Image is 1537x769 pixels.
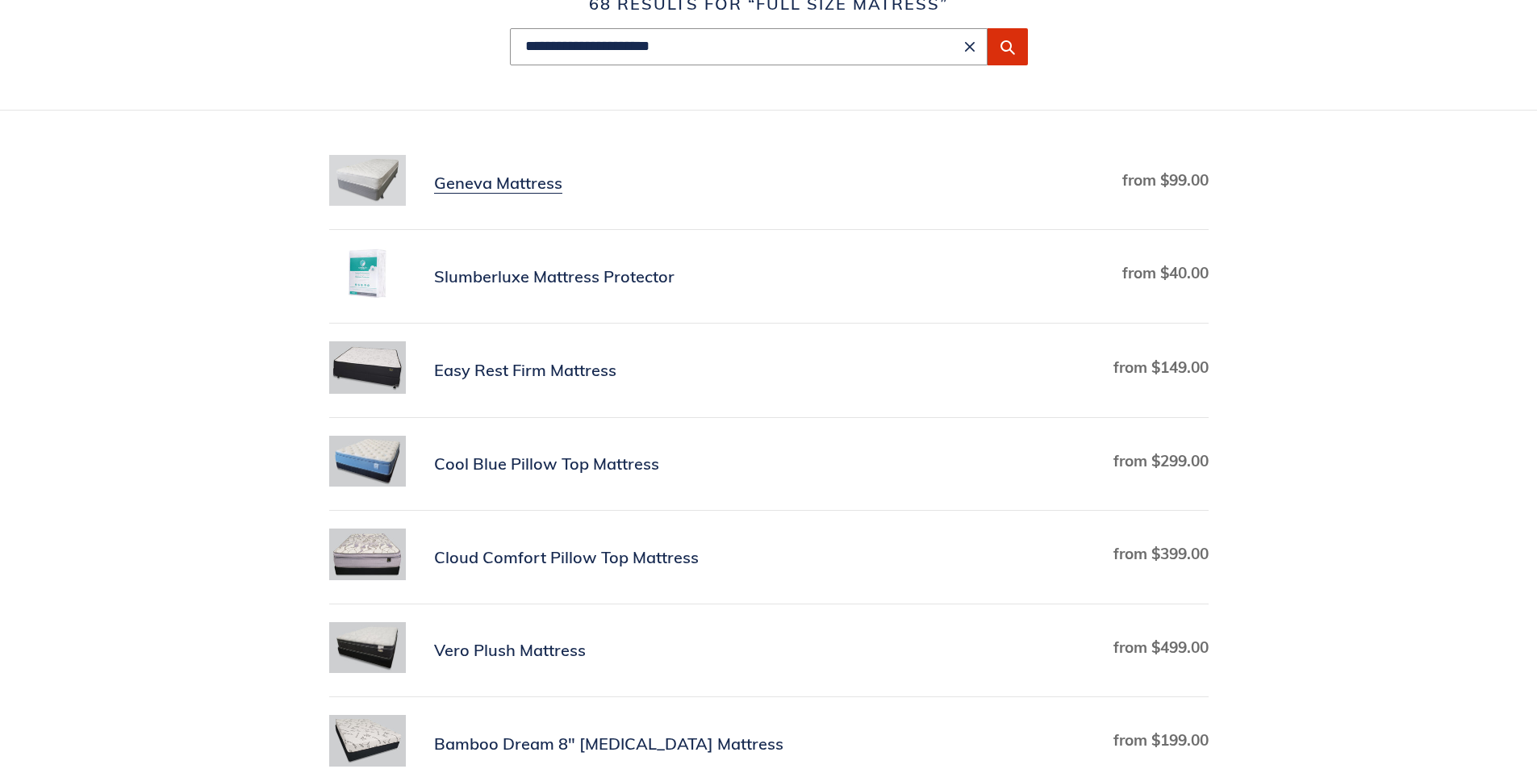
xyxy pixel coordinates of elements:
a: Cool Blue Pillow Top Mattress [329,436,1209,493]
input: Search [510,28,988,65]
a: Vero Plush Mattress [329,622,1209,679]
a: Slumberluxe Mattress Protector [329,248,1209,305]
button: Submit [988,28,1028,65]
a: Easy Rest Firm Mattress [329,341,1209,399]
a: Geneva Mattress [329,155,1209,212]
a: Cloud Comfort Pillow Top Mattress [329,529,1209,586]
button: Clear search term [960,37,979,56]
